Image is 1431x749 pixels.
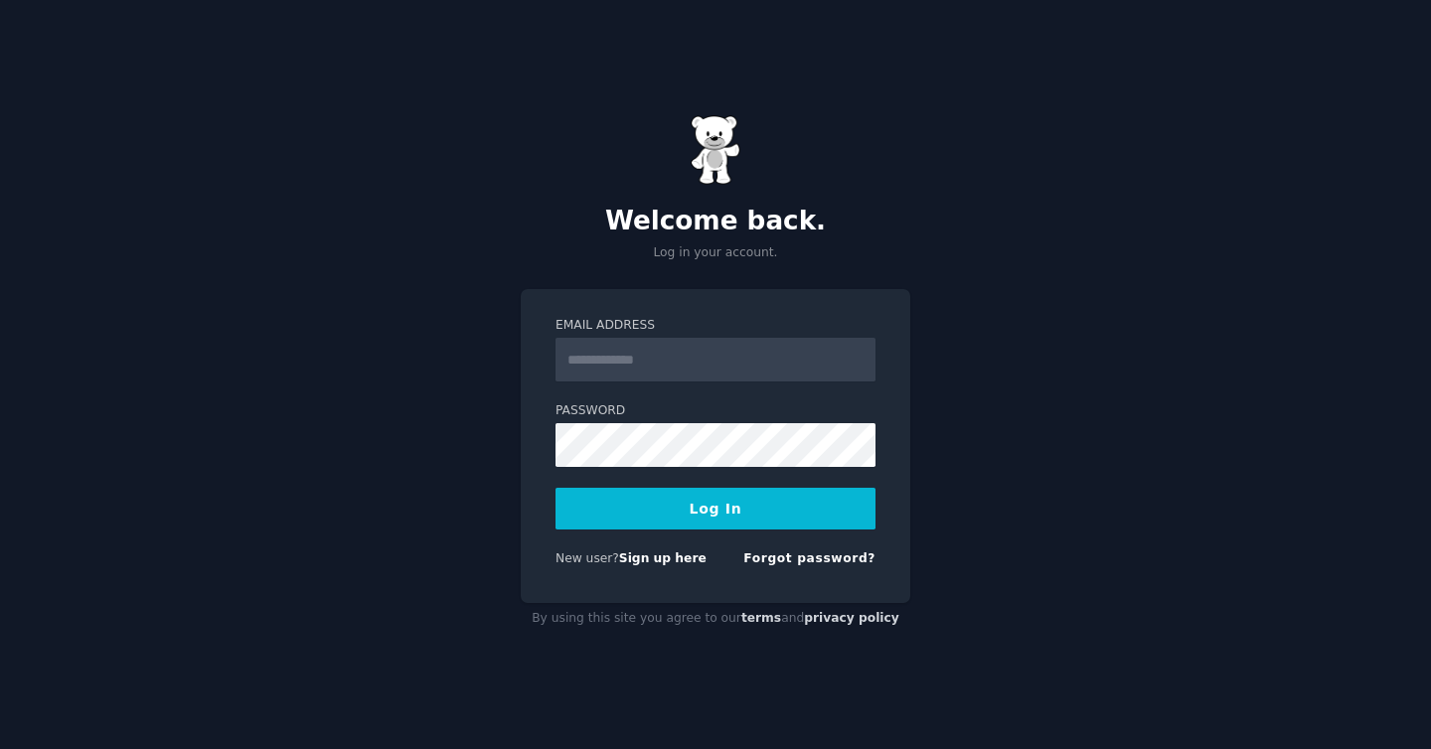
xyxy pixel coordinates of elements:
[804,611,899,625] a: privacy policy
[556,551,619,565] span: New user?
[521,244,910,262] p: Log in your account.
[521,603,910,635] div: By using this site you agree to our and
[556,488,875,529] button: Log In
[556,402,875,420] label: Password
[556,317,875,335] label: Email Address
[743,551,875,565] a: Forgot password?
[691,115,740,185] img: Gummy Bear
[741,611,781,625] a: terms
[521,206,910,237] h2: Welcome back.
[619,551,707,565] a: Sign up here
